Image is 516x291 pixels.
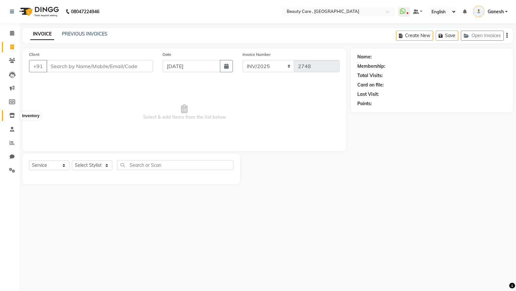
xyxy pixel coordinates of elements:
div: Card on file: [357,82,384,88]
button: Create New [396,31,433,41]
a: PREVIOUS INVOICES [62,31,107,37]
div: Points: [357,100,372,107]
img: Ganesh [473,6,484,17]
button: Open Invoices [461,31,504,41]
div: Name: [357,54,372,60]
div: Total Visits: [357,72,383,79]
label: Date [163,52,171,57]
span: Select & add items from the list below [29,80,340,145]
label: Client [29,52,39,57]
a: INVOICE [30,28,54,40]
div: Membership: [357,63,385,70]
b: 08047224946 [71,3,99,21]
span: Ganesh [488,8,504,15]
input: Search by Name/Mobile/Email/Code [46,60,153,72]
button: Save [436,31,458,41]
label: Invoice Number [243,52,271,57]
input: Search or Scan [117,160,233,170]
div: Last Visit: [357,91,379,98]
div: Inventory [20,112,41,120]
button: +91 [29,60,47,72]
img: logo [16,3,61,21]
